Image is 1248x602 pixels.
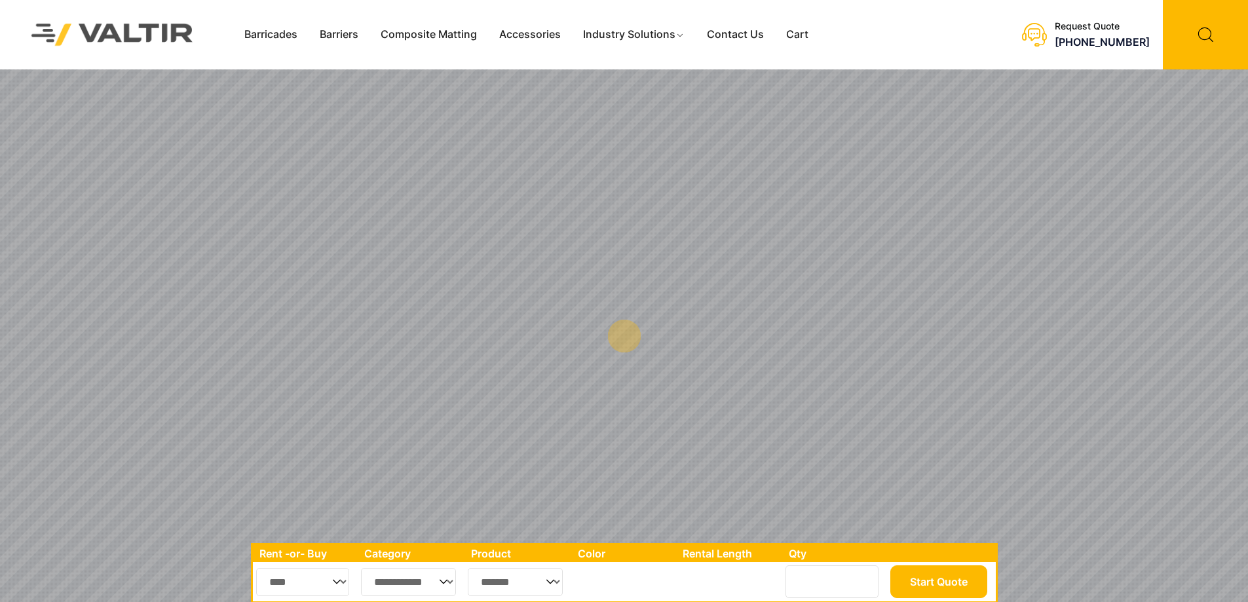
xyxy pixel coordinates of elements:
[369,25,488,45] a: Composite Matting
[676,545,782,562] th: Rental Length
[309,25,369,45] a: Barriers
[464,545,571,562] th: Product
[775,25,820,45] a: Cart
[233,25,309,45] a: Barricades
[782,545,886,562] th: Qty
[571,545,677,562] th: Color
[1055,35,1150,48] a: [PHONE_NUMBER]
[696,25,775,45] a: Contact Us
[253,545,358,562] th: Rent -or- Buy
[358,545,465,562] th: Category
[488,25,572,45] a: Accessories
[14,7,210,62] img: Valtir Rentals
[572,25,696,45] a: Industry Solutions
[890,565,987,598] button: Start Quote
[1055,21,1150,32] div: Request Quote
